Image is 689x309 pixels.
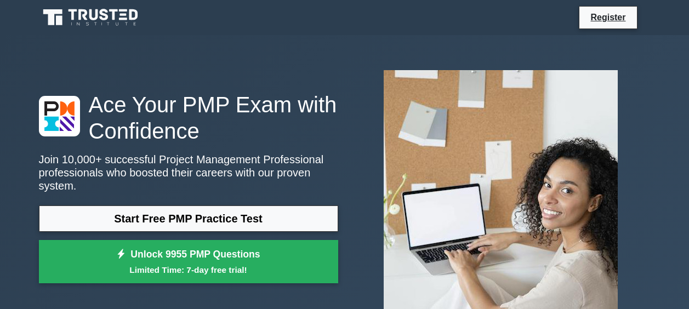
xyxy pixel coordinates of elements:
[39,153,338,192] p: Join 10,000+ successful Project Management Professional professionals who boosted their careers w...
[39,205,338,232] a: Start Free PMP Practice Test
[39,240,338,284] a: Unlock 9955 PMP QuestionsLimited Time: 7-day free trial!
[39,91,338,144] h1: Ace Your PMP Exam with Confidence
[584,10,632,24] a: Register
[53,264,324,276] small: Limited Time: 7-day free trial!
